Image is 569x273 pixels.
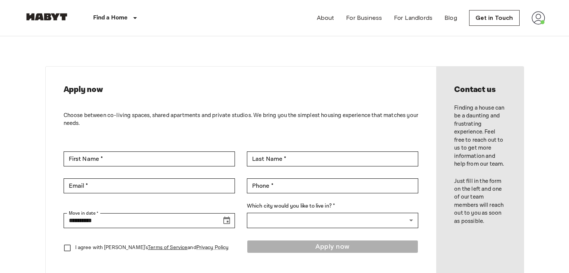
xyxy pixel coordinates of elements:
[454,85,505,95] h2: Contact us
[454,177,505,226] p: Just fill in the form on the left and one of our team members will reach out to you as soon as po...
[394,13,432,22] a: For Landlords
[454,104,505,168] p: Finding a house can be a daunting and frustrating experience. Feel free to reach out to us to get...
[148,244,187,251] a: Terms of Service
[93,13,128,22] p: Find a Home
[469,10,520,26] a: Get in Touch
[532,11,545,25] img: avatar
[24,13,69,21] img: Habyt
[247,202,418,210] label: Which city would you like to live in? *
[64,85,419,95] h2: Apply now
[64,111,419,128] p: Choose between co-living spaces, shared apartments and private studios. We bring you the simplest...
[75,244,229,252] p: I agree with [PERSON_NAME]'s and
[346,13,382,22] a: For Business
[444,13,457,22] a: Blog
[317,13,334,22] a: About
[219,213,234,228] button: Choose date, selected date is Sep 19, 2025
[196,244,229,251] a: Privacy Policy
[69,210,99,217] label: Move in date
